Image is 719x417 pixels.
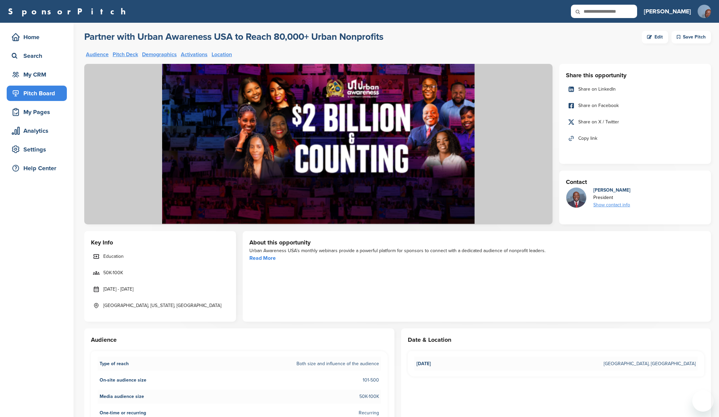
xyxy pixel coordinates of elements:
[10,69,67,81] div: My CRM
[578,86,616,93] span: Share on LinkedIn
[249,255,276,262] a: Read More
[100,360,129,368] span: Type of reach
[7,123,67,138] a: Analytics
[566,115,704,129] a: Share on X / Twitter
[296,360,379,368] span: Both size and influence of the audience
[578,102,619,109] span: Share on Facebook
[566,99,704,113] a: Share on Facebook
[103,269,123,277] span: 50K-100K
[10,162,67,174] div: Help Center
[84,64,553,224] img: Sponsorpitch &
[359,409,379,417] span: Recurring
[8,7,130,16] a: SponsorPitch
[566,71,704,80] h3: Share this opportunity
[10,31,67,43] div: Home
[91,238,229,247] h3: Key Info
[578,135,597,142] span: Copy link
[100,377,146,384] span: On-site audience size
[692,390,714,412] iframe: Button to launch messaging window
[593,201,630,209] div: Show contact info
[7,142,67,157] a: Settings
[7,48,67,64] a: Search
[566,131,704,145] a: Copy link
[7,86,67,101] a: Pitch Board
[644,4,691,19] a: [PERSON_NAME]
[91,335,388,344] h3: Audience
[642,31,668,43] a: Edit
[604,360,696,368] span: [GEOGRAPHIC_DATA], [GEOGRAPHIC_DATA]
[7,67,67,82] a: My CRM
[10,106,67,118] div: My Pages
[363,377,379,384] span: 101-500
[566,177,704,187] h3: Contact
[593,187,630,194] div: [PERSON_NAME]
[593,194,630,201] div: President
[103,286,133,293] span: [DATE] - [DATE]
[84,31,383,43] a: Partner with Urban Awareness USA to Reach 80,000+ Urban Nonprofits
[103,253,124,260] span: Education
[86,52,109,57] a: Audience
[578,118,619,126] span: Share on X / Twitter
[7,104,67,120] a: My Pages
[359,393,379,400] span: 50K-100K
[181,52,208,57] a: Activations
[566,188,586,218] img: Dsc01370
[10,143,67,155] div: Settings
[10,87,67,99] div: Pitch Board
[672,31,711,43] div: Save Pitch
[416,360,431,368] span: [DATE]
[10,125,67,137] div: Analytics
[113,52,138,57] a: Pitch Deck
[7,161,67,176] a: Help Center
[103,302,221,309] span: [GEOGRAPHIC_DATA], [US_STATE], [GEOGRAPHIC_DATA]
[7,29,67,45] a: Home
[142,52,177,57] a: Demographics
[249,238,704,247] h3: About this opportunity
[100,393,144,400] span: Media audience size
[566,82,704,96] a: Share on LinkedIn
[249,247,704,254] div: Urban Awareness USA’s monthly webinars provide a powerful platform for sponsors to connect with a...
[10,50,67,62] div: Search
[408,335,705,344] h3: Date & Location
[100,409,146,417] span: One-time or recurring
[644,7,691,16] h3: [PERSON_NAME]
[212,52,232,57] a: Location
